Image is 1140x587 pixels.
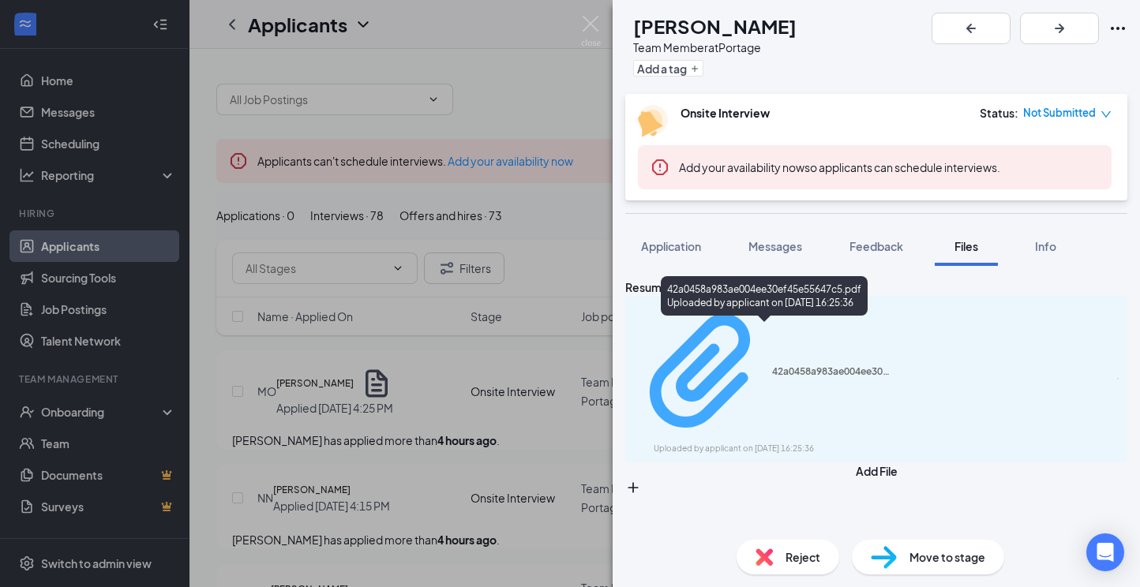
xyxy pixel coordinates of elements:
[625,279,1127,296] div: Resume (if applicable)
[635,303,891,455] a: Paperclip42a0458a983ae004ee30ef45e55647c5.pdfUploaded by applicant on [DATE] 16:25:36
[1086,533,1124,571] div: Open Intercom Messenger
[748,239,802,253] span: Messages
[962,19,981,38] svg: ArrowLeftNew
[1101,109,1112,120] span: down
[633,60,703,77] button: PlusAdd a tag
[661,276,868,316] div: 42a0458a983ae004ee30ef45e55647c5.pdf Uploaded by applicant on [DATE] 16:25:36
[1023,105,1096,121] span: Not Submitted
[786,548,820,566] span: Reject
[932,13,1011,44] button: ArrowLeftNew
[980,105,1018,121] div: Status :
[1020,13,1099,44] button: ArrowRight
[1117,378,1119,379] svg: Link
[625,462,1127,495] button: Add FilePlus
[954,239,978,253] span: Files
[1108,19,1127,38] svg: Ellipses
[651,158,669,177] svg: Error
[633,39,797,55] div: Team Member at Portage
[654,443,891,455] div: Uploaded by applicant on [DATE] 16:25:36
[849,239,903,253] span: Feedback
[633,13,797,39] h1: [PERSON_NAME]
[679,159,804,175] button: Add your availability now
[1035,239,1056,253] span: Info
[909,548,985,566] span: Move to stage
[641,239,701,253] span: Application
[681,106,770,120] b: Onsite Interview
[679,160,1000,174] span: so applicants can schedule interviews.
[635,303,772,440] svg: Paperclip
[625,480,641,495] svg: Plus
[772,365,891,378] div: 42a0458a983ae004ee30ef45e55647c5.pdf
[690,64,699,73] svg: Plus
[1050,19,1069,38] svg: ArrowRight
